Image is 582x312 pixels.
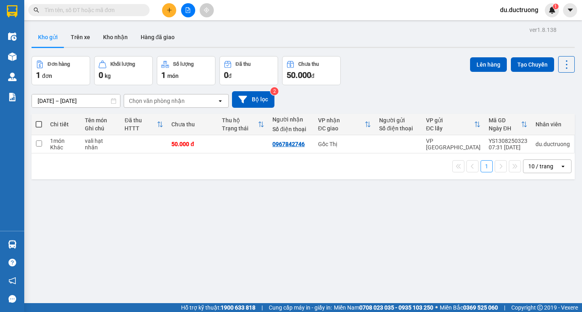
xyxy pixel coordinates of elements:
[219,56,278,85] button: Đã thu0đ
[548,6,556,14] img: icon-new-feature
[282,56,341,85] button: Chưa thu50.000đ
[426,138,481,151] div: VP [GEOGRAPHIC_DATA]
[272,116,310,123] div: Người nhận
[8,73,17,81] img: warehouse-icon
[481,160,493,172] button: 1
[8,295,16,303] span: message
[8,240,17,249] img: warehouse-icon
[8,52,17,61] img: warehouse-icon
[200,3,214,17] button: aim
[529,25,557,34] div: ver 1.8.138
[489,138,527,144] div: YS1308250323
[270,87,278,95] sup: 2
[42,73,52,79] span: đơn
[48,61,70,67] div: Đơn hàng
[261,303,263,312] span: |
[124,117,157,124] div: Đã thu
[528,162,553,170] div: 10 / trang
[94,56,153,85] button: Khối lượng0kg
[85,117,116,124] div: Tên món
[85,138,116,151] div: vali hạt nhân
[272,126,310,132] div: Số điện thoại
[536,121,570,128] div: Nhân viên
[318,141,371,147] div: Gốc Thị
[124,125,157,132] div: HTTT
[8,259,16,266] span: question-circle
[204,7,209,13] span: aim
[32,27,64,47] button: Kho gửi
[504,303,505,312] span: |
[8,277,16,285] span: notification
[489,144,527,151] div: 07:31 [DATE]
[224,70,228,80] span: 0
[489,125,521,132] div: Ngày ĐH
[485,114,531,135] th: Toggle SortBy
[34,7,39,13] span: search
[567,6,574,14] span: caret-down
[560,163,566,170] svg: open
[120,114,167,135] th: Toggle SortBy
[171,141,214,147] div: 50.000 đ
[50,138,77,144] div: 1 món
[426,125,474,132] div: ĐC lấy
[222,117,258,124] div: Thu hộ
[50,144,77,151] div: Khác
[97,27,134,47] button: Kho nhận
[129,97,185,105] div: Chọn văn phòng nhận
[422,114,485,135] th: Toggle SortBy
[167,7,172,13] span: plus
[185,7,191,13] span: file-add
[232,91,274,108] button: Bộ lọc
[32,56,90,85] button: Đơn hàng1đơn
[379,125,418,132] div: Số điện thoại
[511,57,554,72] button: Tạo Chuyến
[318,117,365,124] div: VP nhận
[171,121,214,128] div: Chưa thu
[134,27,181,47] button: Hàng đã giao
[228,73,232,79] span: đ
[314,114,375,135] th: Toggle SortBy
[334,303,433,312] span: Miền Nam
[269,303,332,312] span: Cung cấp máy in - giấy in:
[36,70,40,80] span: 1
[272,141,305,147] div: 0967842746
[470,57,507,72] button: Lên hàng
[105,73,111,79] span: kg
[489,117,521,124] div: Mã GD
[536,141,570,147] div: du.ductruong
[157,56,215,85] button: Số lượng1món
[435,306,438,309] span: ⚪️
[85,125,116,132] div: Ghi chú
[110,61,135,67] div: Khối lượng
[554,4,557,9] span: 1
[537,305,543,310] span: copyright
[222,125,258,132] div: Trạng thái
[463,304,498,311] strong: 0369 525 060
[553,4,559,9] sup: 1
[8,32,17,41] img: warehouse-icon
[287,70,311,80] span: 50.000
[221,304,255,311] strong: 1900 633 818
[217,98,224,104] svg: open
[32,94,120,107] input: Select a date range.
[318,125,365,132] div: ĐC giao
[493,5,545,15] span: du.ductruong
[311,73,314,79] span: đ
[99,70,103,80] span: 0
[298,61,319,67] div: Chưa thu
[64,27,97,47] button: Trên xe
[379,117,418,124] div: Người gửi
[162,3,176,17] button: plus
[359,304,433,311] strong: 0708 023 035 - 0935 103 250
[218,114,268,135] th: Toggle SortBy
[173,61,194,67] div: Số lượng
[181,303,255,312] span: Hỗ trợ kỹ thuật:
[181,3,195,17] button: file-add
[8,93,17,101] img: solution-icon
[50,121,77,128] div: Chi tiết
[167,73,179,79] span: món
[161,70,166,80] span: 1
[440,303,498,312] span: Miền Bắc
[44,6,140,15] input: Tìm tên, số ĐT hoặc mã đơn
[236,61,251,67] div: Đã thu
